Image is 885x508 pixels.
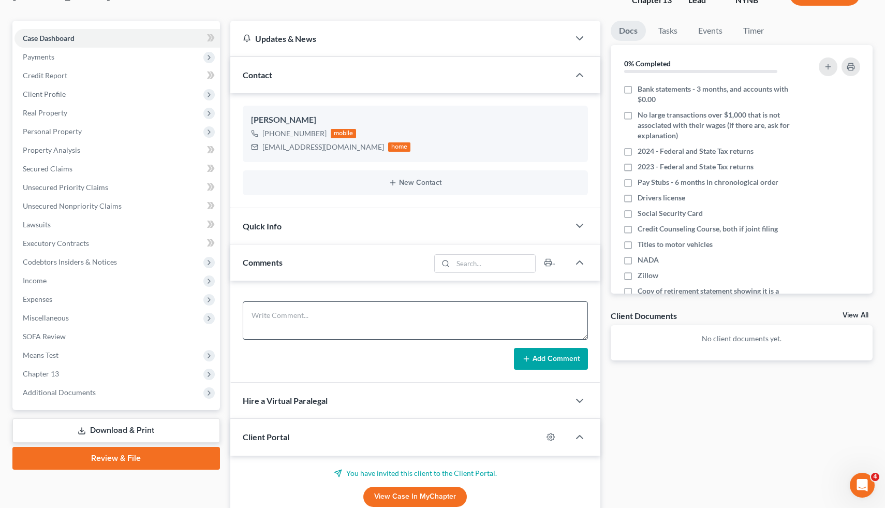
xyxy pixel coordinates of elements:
span: Zillow [638,270,658,281]
a: Review & File [12,447,220,470]
a: Property Analysis [14,141,220,159]
span: Copy of retirement statement showing it is a exempt asset if any [638,286,798,307]
span: Miscellaneous [23,313,69,322]
span: Case Dashboard [23,34,75,42]
a: Docs [611,21,646,41]
span: SOFA Review [23,332,66,341]
span: 4 [871,473,879,481]
a: Secured Claims [14,159,220,178]
span: Social Security Card [638,208,703,219]
span: Titles to motor vehicles [638,239,713,250]
span: Payments [23,52,54,61]
div: [PHONE_NUMBER] [262,128,327,139]
span: Executory Contracts [23,239,89,248]
span: Expenses [23,295,52,303]
a: Events [690,21,731,41]
span: Income [23,276,47,285]
span: Bank statements - 3 months, and accounts with $0.00 [638,84,798,105]
a: Timer [735,21,772,41]
span: Pay Stubs - 6 months in chronological order [638,177,778,187]
a: View All [843,312,868,319]
span: Additional Documents [23,388,96,397]
a: Download & Print [12,418,220,443]
span: Means Test [23,351,58,359]
span: Unsecured Priority Claims [23,183,108,192]
span: Real Property [23,108,67,117]
a: Unsecured Priority Claims [14,178,220,197]
button: Add Comment [514,348,588,370]
span: Chapter 13 [23,369,59,378]
span: Client Portal [243,432,289,442]
a: Credit Report [14,66,220,85]
span: Credit Counseling Course, both if joint filing [638,224,778,234]
a: Executory Contracts [14,234,220,253]
p: You have invited this client to the Client Portal. [243,468,588,478]
a: Case Dashboard [14,29,220,48]
span: Comments [243,257,283,267]
a: Unsecured Nonpriority Claims [14,197,220,215]
button: New Contact [251,179,580,187]
a: View Case in MyChapter [363,487,467,507]
span: Unsecured Nonpriority Claims [23,201,122,210]
strong: 0% Completed [624,59,671,68]
div: Updates & News [243,33,557,44]
div: [EMAIL_ADDRESS][DOMAIN_NAME] [262,142,384,152]
span: Property Analysis [23,146,80,154]
span: Hire a Virtual Paralegal [243,396,328,405]
span: 2023 - Federal and State Tax returns [638,162,754,172]
span: Personal Property [23,127,82,136]
span: Lawsuits [23,220,51,229]
span: Client Profile [23,90,66,98]
span: 2024 - Federal and State Tax returns [638,146,754,156]
span: Quick Info [243,221,282,231]
span: Secured Claims [23,164,72,173]
span: NADA [638,255,659,265]
span: No large transactions over $1,000 that is not associated with their wages (if there are, ask for ... [638,110,798,141]
span: Contact [243,70,272,80]
div: home [388,142,411,152]
input: Search... [453,255,536,272]
span: Codebtors Insiders & Notices [23,257,117,266]
a: SOFA Review [14,327,220,346]
p: No client documents yet. [619,333,864,344]
iframe: Intercom live chat [850,473,875,498]
a: Tasks [650,21,686,41]
div: mobile [331,129,357,138]
span: Credit Report [23,71,67,80]
a: Lawsuits [14,215,220,234]
div: [PERSON_NAME] [251,114,580,126]
span: Drivers license [638,193,685,203]
div: Client Documents [611,310,677,321]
